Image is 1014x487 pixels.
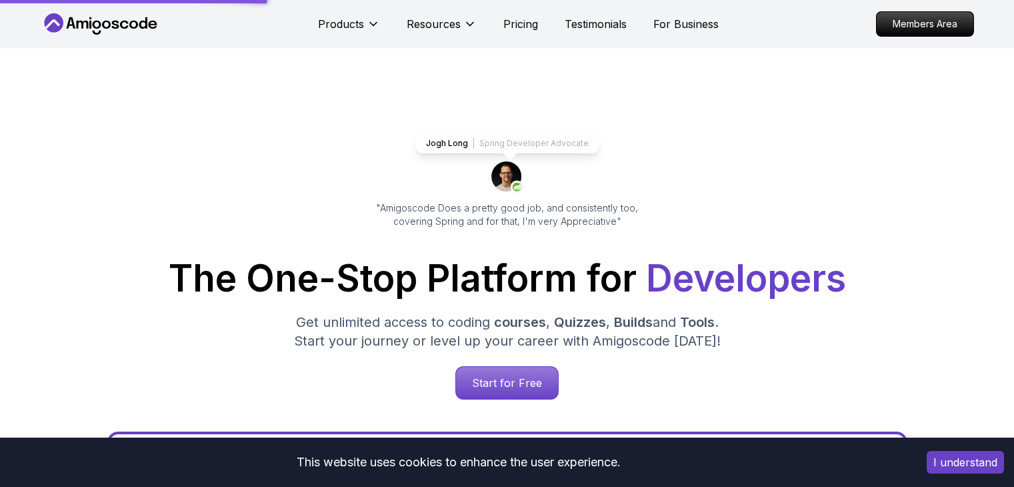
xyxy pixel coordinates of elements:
[455,366,559,400] a: Start for Free
[876,11,974,37] a: Members Area
[318,16,364,32] p: Products
[456,367,558,399] p: Start for Free
[407,16,461,32] p: Resources
[653,16,719,32] a: For Business
[565,16,627,32] a: Testimonials
[479,138,589,149] p: Spring Developer Advocate
[646,256,846,300] span: Developers
[614,314,653,330] span: Builds
[877,12,973,36] p: Members Area
[426,138,468,149] p: Jogh Long
[51,260,963,297] h1: The One-Stop Platform for
[318,16,380,43] button: Products
[10,448,907,477] div: This website uses cookies to enhance the user experience.
[494,314,546,330] span: courses
[283,313,731,350] p: Get unlimited access to coding , , and . Start your journey or level up your career with Amigosco...
[491,161,523,193] img: josh long
[407,16,477,43] button: Resources
[554,314,606,330] span: Quizzes
[927,451,1004,474] button: Accept cookies
[503,16,538,32] a: Pricing
[358,201,657,228] p: "Amigoscode Does a pretty good job, and consistently too, covering Spring and for that, I'm very ...
[680,314,715,330] span: Tools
